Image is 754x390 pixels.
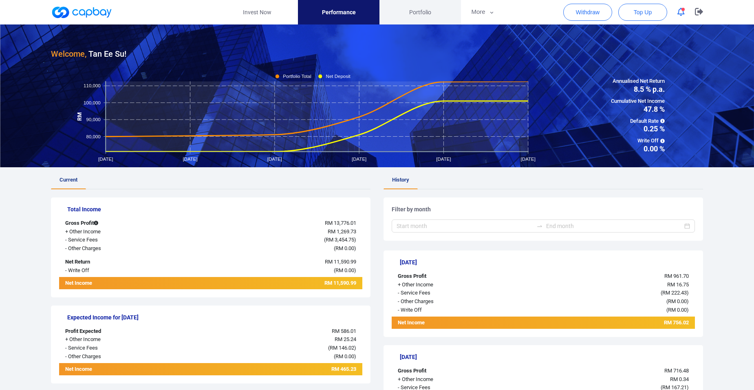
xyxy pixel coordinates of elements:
div: ( ) [185,344,362,352]
span: Write Off [611,137,665,145]
h3: Tan Ee Su ! [51,47,126,60]
span: Default Rate [611,117,665,126]
div: ( ) [518,306,695,315]
div: Gross Profit [392,367,518,375]
div: Net Income [59,365,185,375]
div: - Write Off [392,306,518,315]
span: RM 756.02 [664,319,689,326]
h5: [DATE] [400,259,695,266]
span: RM 0.00 [668,307,687,313]
tspan: [DATE] [98,157,113,162]
h5: [DATE] [400,353,695,361]
div: - Other Charges [392,297,518,306]
span: swap-right [536,223,543,229]
div: ( ) [185,236,362,244]
button: Withdraw [563,4,612,21]
div: - Other Charges [59,352,185,361]
tspan: Net Deposit [326,74,351,79]
h5: Filter by month [392,206,695,213]
div: - Service Fees [392,289,518,297]
span: Cumulative Net Income [611,97,665,106]
span: Current [60,177,77,183]
tspan: [DATE] [352,157,366,162]
tspan: 90,000 [86,117,100,122]
span: RM 16.75 [667,281,689,288]
span: RM 11,590.99 [324,280,356,286]
span: 47.8 % [611,106,665,113]
tspan: [DATE] [521,157,536,162]
div: ( ) [185,244,362,253]
span: 0.00 % [611,145,665,153]
div: Net Income [392,319,518,329]
button: Top Up [618,4,667,21]
div: ( ) [518,297,695,306]
input: Start month [397,222,533,230]
div: Gross Profit [392,272,518,281]
div: Net Return [59,258,185,266]
div: ( ) [185,266,362,275]
span: RM 0.00 [335,267,354,273]
div: + Other Income [392,281,518,289]
tspan: RM [77,112,83,121]
input: End month [546,222,683,230]
span: 8.5 % p.a. [611,86,665,93]
span: Performance [322,8,356,17]
tspan: 80,000 [86,134,100,139]
div: - Other Charges [59,244,185,253]
h5: Expected Income for [DATE] [67,314,362,321]
div: - Service Fees [59,236,185,244]
span: RM 222.43 [662,290,687,296]
tspan: [DATE] [267,157,282,162]
span: RM 716.48 [664,368,689,374]
span: RM 25.24 [335,336,356,342]
div: Gross Profit [59,219,185,228]
tspan: 110,000 [84,83,101,88]
div: - Service Fees [59,344,185,352]
span: RM 13,776.01 [325,220,356,226]
div: ( ) [518,289,695,297]
span: 0.25 % [611,125,665,133]
span: RM 0.00 [668,298,687,304]
span: Top Up [634,8,652,16]
tspan: 100,000 [84,100,101,105]
div: - Write Off [59,266,185,275]
span: RM 11,590.99 [325,259,356,265]
tspan: Portfolio Total [283,74,311,79]
span: RM 0.34 [670,376,689,382]
span: History [392,177,409,183]
div: + Other Income [392,375,518,384]
span: RM 0.00 [335,353,354,359]
span: Welcome, [51,49,86,59]
div: + Other Income [59,228,185,236]
span: RM 586.01 [332,328,356,334]
span: Annualised Net Return [611,77,665,86]
div: Net Income [59,279,185,289]
span: RM 0.00 [335,245,354,251]
div: Profit Expected [59,327,185,336]
h5: Total Income [67,206,362,213]
span: Portfolio [409,8,431,17]
span: RM 146.02 [330,345,354,351]
span: RM 3,454.75 [326,237,354,243]
span: RM 1,269.73 [328,228,356,235]
div: + Other Income [59,335,185,344]
span: to [536,223,543,229]
span: RM 961.70 [664,273,689,279]
tspan: [DATE] [436,157,451,162]
span: RM 465.23 [331,366,356,372]
tspan: [DATE] [183,157,197,162]
div: ( ) [185,352,362,361]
